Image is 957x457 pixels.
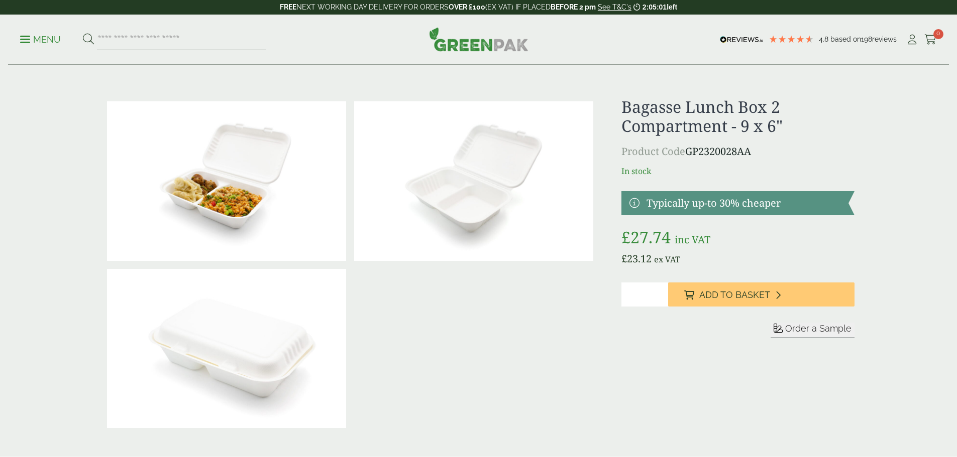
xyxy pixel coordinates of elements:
span: 4.8 [819,35,830,43]
span: reviews [872,35,897,43]
span: left [667,3,677,11]
span: £ [621,226,630,248]
h1: Bagasse Lunch Box 2 Compartment - 9 x 6" [621,97,854,136]
span: Product Code [621,144,685,158]
img: GreenPak Supplies [429,27,528,51]
img: 2320028AA Bagasse Lunch Box 2 Compartment Closed [107,269,346,428]
button: Order a Sample [771,323,855,338]
span: ex VAT [654,254,680,265]
a: See T&C's [598,3,631,11]
span: 0 [933,29,943,39]
strong: OVER £100 [449,3,485,11]
div: 4.79 Stars [769,35,814,44]
span: inc VAT [675,233,710,246]
a: Menu [20,34,61,44]
strong: BEFORE 2 pm [551,3,596,11]
i: My Account [906,35,918,45]
span: Add to Basket [699,289,770,300]
bdi: 27.74 [621,226,671,248]
bdi: 23.12 [621,252,652,265]
p: Menu [20,34,61,46]
strong: FREE [280,3,296,11]
span: 198 [861,35,872,43]
img: REVIEWS.io [720,36,764,43]
span: Based on [830,35,861,43]
span: £ [621,252,627,265]
span: 2:05:01 [643,3,667,11]
p: GP2320028AA [621,144,854,159]
a: 0 [924,32,937,47]
span: Order a Sample [785,323,852,334]
i: Cart [924,35,937,45]
img: 2320028AA Bagasse Lunch Box 2 Compartment Open [354,101,593,261]
p: In stock [621,165,854,177]
button: Add to Basket [668,282,855,307]
img: 2320028AA Bagasse Lunch Box 2 Compartment Open With Food [107,101,346,261]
